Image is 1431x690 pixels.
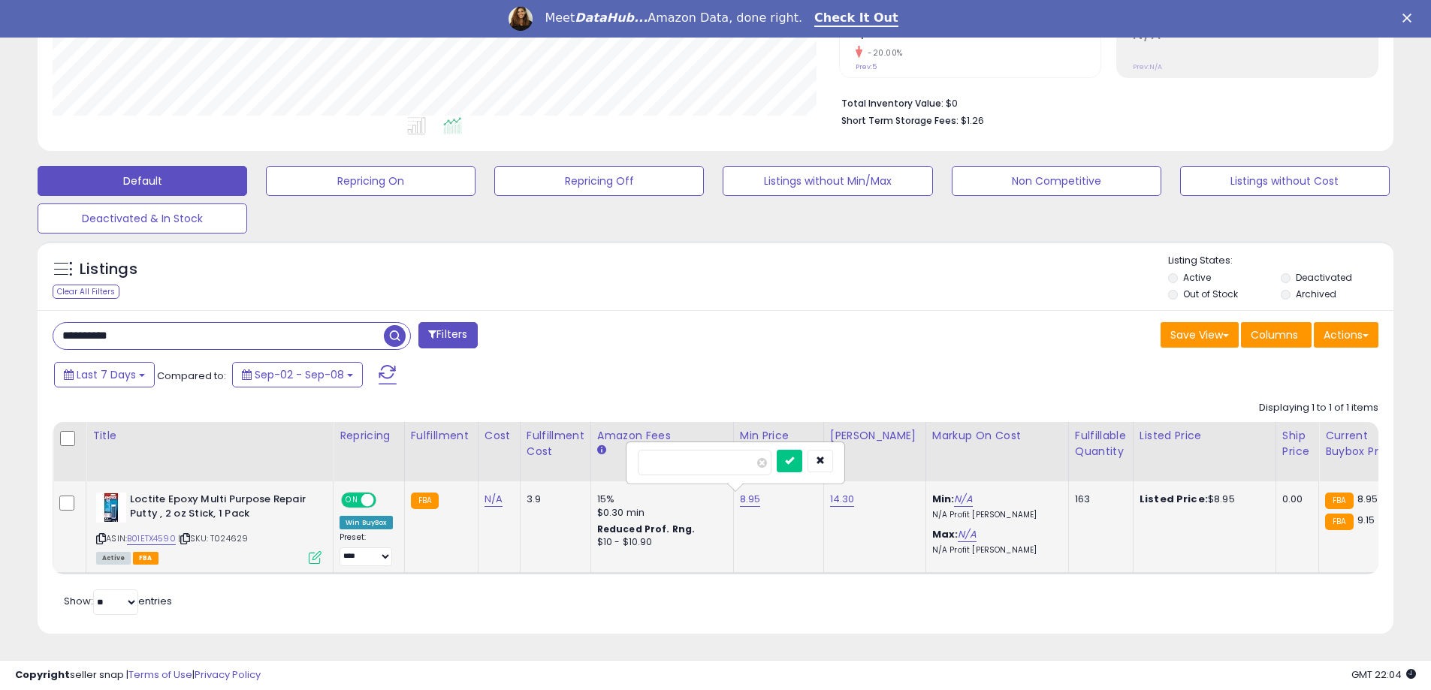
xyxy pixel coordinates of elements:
div: Meet Amazon Data, done right. [545,11,802,26]
button: Listings without Min/Max [723,166,932,196]
b: Min: [932,492,955,506]
p: N/A Profit [PERSON_NAME] [932,545,1057,556]
img: 41yQtZUWT2L._SL40_.jpg [96,493,126,523]
span: Columns [1251,327,1298,342]
div: seller snap | | [15,668,261,682]
div: Clear All Filters [53,285,119,299]
span: Last 7 Days [77,367,136,382]
div: ASIN: [96,493,322,562]
b: Total Inventory Value: [841,97,943,110]
b: Max: [932,527,959,541]
img: Profile image for Georgie [509,7,533,31]
h5: Listings [80,259,137,280]
label: Active [1183,271,1211,284]
small: FBA [1325,493,1353,509]
a: 8.95 [740,492,761,507]
div: [PERSON_NAME] [830,428,919,444]
a: N/A [954,492,972,507]
div: 0.00 [1282,493,1307,506]
div: Listed Price [1140,428,1269,444]
strong: Copyright [15,667,70,682]
span: OFF [374,494,398,507]
button: Repricing Off [494,166,704,196]
span: ON [343,494,361,507]
span: 9.15 [1357,513,1375,527]
small: -20.00% [862,47,903,59]
b: Short Term Storage Fees: [841,114,959,127]
div: 163 [1075,493,1122,506]
a: N/A [485,492,503,507]
b: Listed Price: [1140,492,1208,506]
i: DataHub... [575,11,648,25]
button: Repricing On [266,166,475,196]
span: Sep-02 - Sep-08 [255,367,344,382]
b: Reduced Prof. Rng. [597,523,696,535]
a: B01ETX4590 [127,532,176,545]
div: Win BuyBox [340,516,393,529]
div: Displaying 1 to 1 of 1 items [1259,401,1378,415]
span: $1.26 [961,113,984,128]
a: Privacy Policy [195,667,261,682]
span: All listings currently available for purchase on Amazon [96,552,131,565]
div: $8.95 [1140,493,1264,506]
div: $10 - $10.90 [597,536,722,549]
div: Title [92,428,327,444]
span: FBA [133,552,158,565]
button: Deactivated & In Stock [38,203,247,234]
a: Check It Out [814,11,898,27]
div: $0.30 min [597,506,722,520]
label: Out of Stock [1183,288,1238,300]
div: Current Buybox Price [1325,428,1402,459]
div: 3.9 [527,493,579,506]
div: 15% [597,493,722,506]
a: Terms of Use [128,667,192,682]
div: Close [1402,14,1417,23]
div: Preset: [340,532,393,566]
p: Listing States: [1168,254,1393,268]
button: Non Competitive [952,166,1161,196]
button: Filters [418,322,477,348]
div: Fulfillment [411,428,472,444]
small: Prev: N/A [1133,62,1162,71]
button: Default [38,166,247,196]
div: Fulfillment Cost [527,428,584,459]
div: Amazon Fees [597,428,727,444]
div: Repricing [340,428,398,444]
a: N/A [958,527,976,542]
button: Save View [1161,322,1239,348]
small: Amazon Fees. [597,444,606,457]
span: 2025-09-16 22:04 GMT [1351,667,1416,682]
b: Loctite Epoxy Multi Purpose Repair Putty , 2 oz Stick, 1 Pack [130,493,312,524]
span: | SKU: T024629 [178,532,248,544]
button: Actions [1314,322,1378,348]
small: Prev: 5 [856,62,877,71]
label: Deactivated [1296,271,1352,284]
div: Cost [485,428,514,444]
p: N/A Profit [PERSON_NAME] [932,510,1057,520]
button: Columns [1241,322,1312,348]
small: FBA [411,493,439,509]
span: 8.95 [1357,492,1378,506]
button: Sep-02 - Sep-08 [232,362,363,387]
li: $0 [841,93,1367,111]
span: Compared to: [157,369,226,383]
button: Listings without Cost [1180,166,1390,196]
label: Archived [1296,288,1336,300]
div: Ship Price [1282,428,1312,459]
th: The percentage added to the cost of goods (COGS) that forms the calculator for Min & Max prices. [925,422,1068,481]
button: Last 7 Days [54,362,155,387]
small: FBA [1325,514,1353,530]
div: Min Price [740,428,817,444]
div: Fulfillable Quantity [1075,428,1127,459]
a: 14.30 [830,492,855,507]
span: Show: entries [64,594,172,608]
div: Markup on Cost [932,428,1062,444]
